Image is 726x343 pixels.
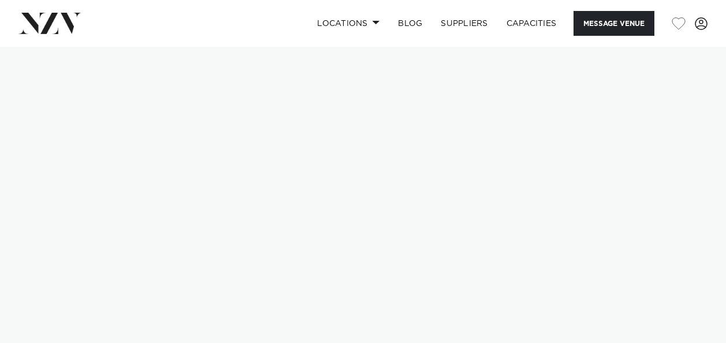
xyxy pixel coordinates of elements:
[497,11,566,36] a: Capacities
[308,11,389,36] a: Locations
[389,11,431,36] a: BLOG
[574,11,654,36] button: Message Venue
[18,13,81,33] img: nzv-logo.png
[431,11,497,36] a: SUPPLIERS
